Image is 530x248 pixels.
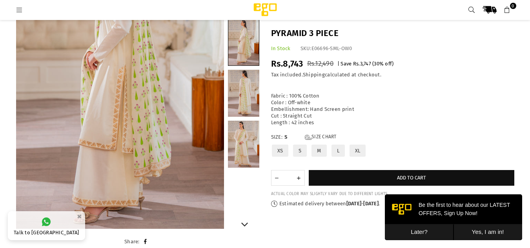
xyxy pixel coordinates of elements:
span: Rs.12,490 [307,60,333,68]
div: SKU: [301,45,352,52]
a: Talk to [GEOGRAPHIC_DATA] [8,211,85,240]
label: S [292,144,308,157]
span: 30 [374,61,379,67]
a: Search [465,3,479,17]
div: Tax included. calculated at checkout. [271,72,514,78]
span: In Stock [271,45,291,51]
span: Rs.8,743 [271,58,303,69]
time: [DATE] [346,201,362,206]
a: Menu [13,7,27,13]
span: S [284,134,300,141]
button: × [75,210,84,223]
span: 0 [510,3,516,9]
span: ( % off) [372,61,393,67]
a: Shipping [303,72,325,78]
a: 0 [500,3,514,17]
span: Share: [124,239,140,244]
label: XS [271,144,290,157]
h1: Pyramid 3 piece [271,27,514,40]
button: Add to cart [309,170,514,186]
div: Fabric : 100% Cotton Color : Off-white Embellishment: Hand Screen print Cut : Straight Cut Length... [271,86,514,126]
span: Rs.3,747 [353,61,371,67]
span: Add to cart [397,175,426,181]
label: Size: [271,134,514,141]
button: Next [238,217,251,231]
quantity-input: Quantity [271,170,305,186]
span: E06696-SML-OW0 [311,45,352,51]
label: M [311,144,327,157]
div: ACTUAL COLOR MAY SLIGHTLY VARY DUE TO DIFFERENT LIGHTS [271,192,514,197]
time: [DATE] [363,201,379,206]
iframe: webpush-onsite [385,194,522,240]
span: Save [341,61,352,67]
label: XL [349,144,367,157]
p: Estimated delivery between - . [271,201,514,207]
img: Ego [232,2,299,18]
span: | [337,61,339,67]
label: L [331,144,346,157]
a: Size Chart [305,134,337,141]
